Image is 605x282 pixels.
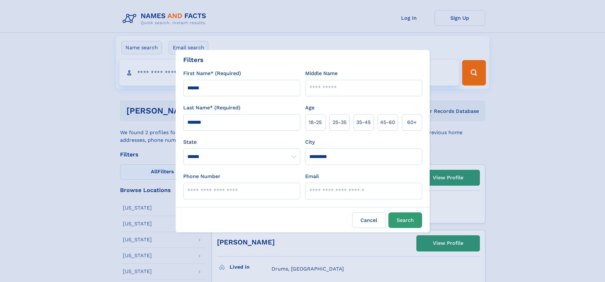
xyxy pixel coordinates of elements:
span: 18‑25 [309,119,322,126]
label: Age [305,104,314,112]
div: Filters [183,55,204,65]
label: Email [305,173,319,180]
span: 25‑35 [333,119,346,126]
span: 35‑45 [356,119,371,126]
span: 60+ [407,119,417,126]
label: State [183,138,300,146]
label: First Name* (Required) [183,70,241,77]
span: 45‑60 [380,119,395,126]
label: Middle Name [305,70,338,77]
label: Cancel [352,212,386,228]
button: Search [388,212,422,228]
label: Phone Number [183,173,220,180]
label: Last Name* (Required) [183,104,240,112]
label: City [305,138,315,146]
